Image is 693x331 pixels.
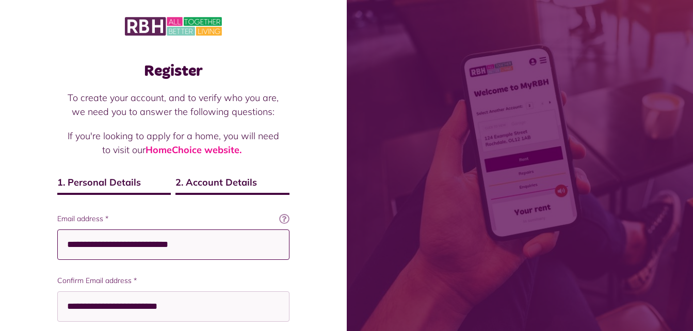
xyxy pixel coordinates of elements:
[68,129,279,157] p: If you're looking to apply for a home, you will need to visit our
[57,213,289,224] label: Email address *
[57,275,289,286] label: Confirm Email address *
[57,175,171,195] span: 1. Personal Details
[57,62,289,80] h1: Register
[68,91,279,119] p: To create your account, and to verify who you are, we need you to answer the following questions:
[125,15,222,37] img: MyRBH
[175,175,289,195] span: 2. Account Details
[146,144,241,156] a: HomeChoice website.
